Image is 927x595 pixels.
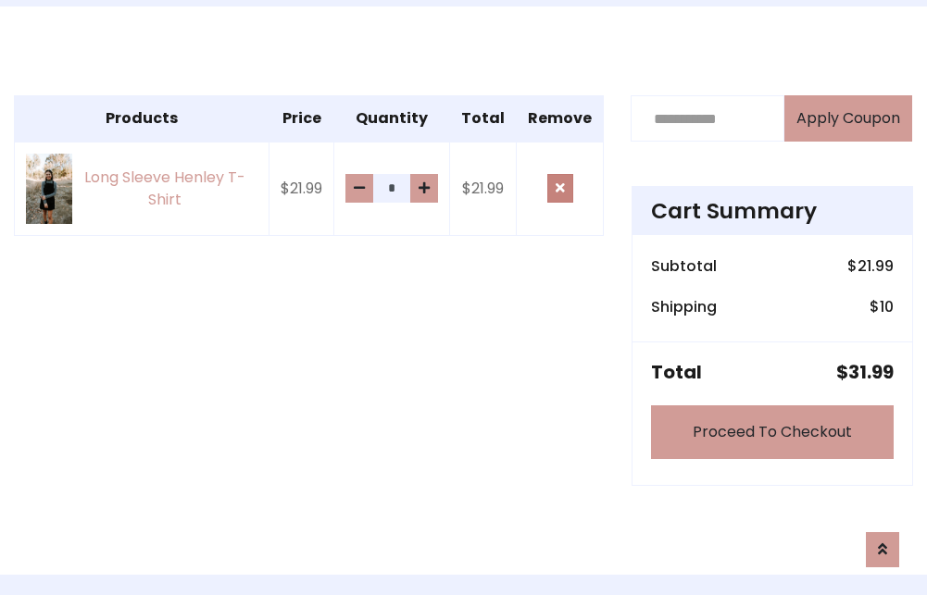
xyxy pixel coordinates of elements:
th: Products [15,96,269,143]
h5: Total [651,361,702,383]
td: $21.99 [450,142,517,235]
span: 21.99 [858,255,894,277]
td: $21.99 [269,142,334,235]
h6: $ [847,257,894,275]
a: Long Sleeve Henley T-Shirt [26,154,257,223]
a: Proceed To Checkout [651,405,894,459]
span: 10 [880,296,894,317]
h4: Cart Summary [651,198,894,224]
th: Price [269,96,334,143]
h6: Subtotal [651,257,717,275]
th: Remove [517,96,604,143]
h6: Shipping [651,298,717,316]
h5: $ [836,361,894,383]
h6: $ [870,298,894,316]
span: 31.99 [848,359,894,385]
th: Total [450,96,517,143]
button: Apply Coupon [784,95,912,142]
th: Quantity [334,96,450,143]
